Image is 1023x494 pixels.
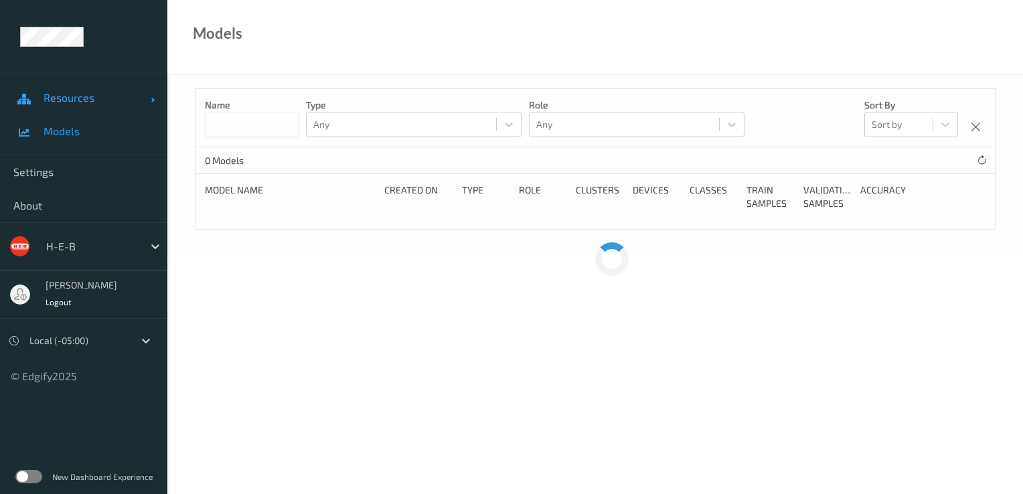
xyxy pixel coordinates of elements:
[860,183,908,210] div: Accuracy
[193,27,242,40] div: Models
[633,183,680,210] div: devices
[746,183,794,210] div: Train Samples
[384,183,453,210] div: Created On
[576,183,623,210] div: clusters
[205,154,305,167] p: 0 Models
[690,183,737,210] div: Classes
[864,98,958,112] p: Sort by
[803,183,851,210] div: Validation Samples
[529,98,744,112] p: Role
[306,98,522,112] p: Type
[462,183,509,210] div: Type
[205,98,299,112] p: Name
[519,183,566,210] div: Role
[205,183,375,210] div: Model Name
